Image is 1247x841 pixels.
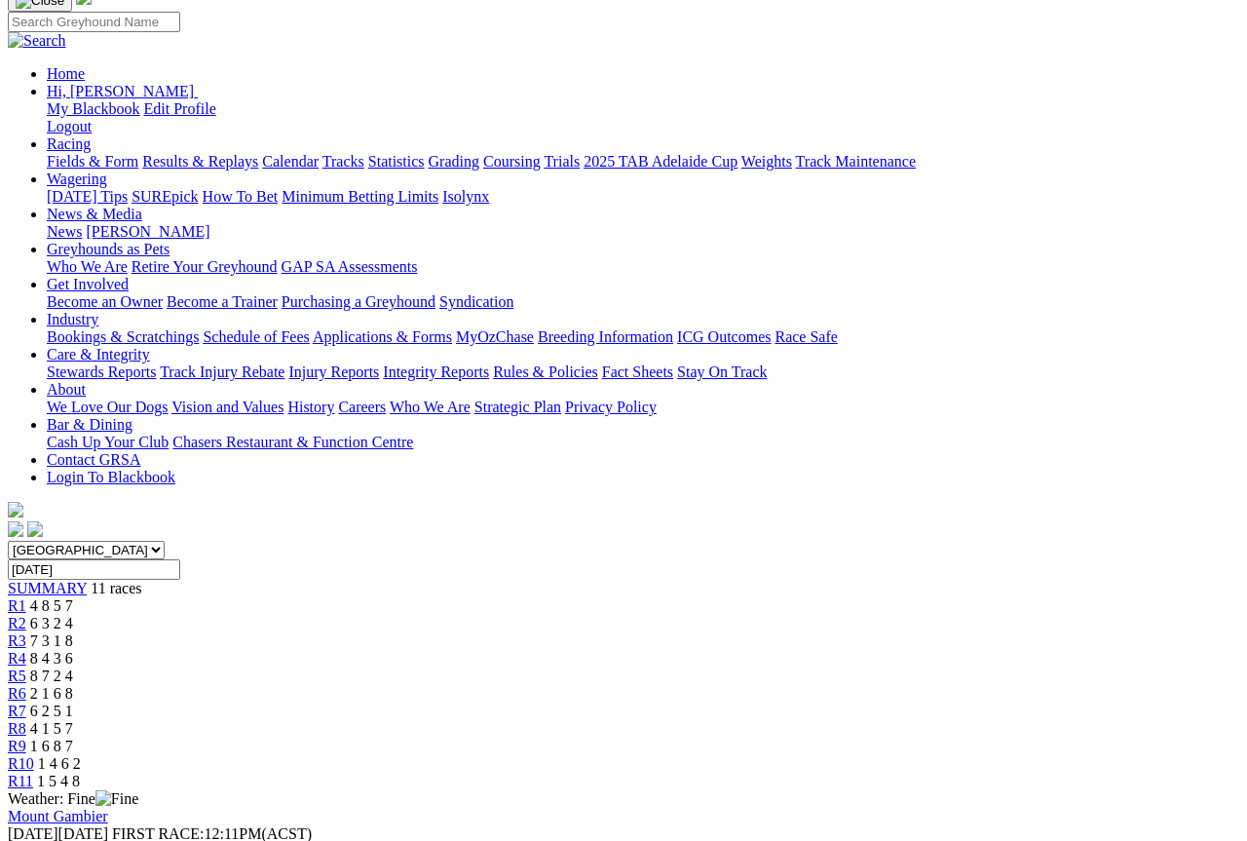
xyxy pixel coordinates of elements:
a: Minimum Betting Limits [282,188,438,205]
a: Hi, [PERSON_NAME] [47,83,198,99]
a: Who We Are [47,258,128,275]
a: SUMMARY [8,580,87,596]
a: Get Involved [47,276,129,292]
a: Isolynx [442,188,489,205]
img: facebook.svg [8,521,23,537]
a: Retire Your Greyhound [132,258,278,275]
div: About [47,399,1239,416]
a: Bar & Dining [47,416,132,433]
a: Who We Are [390,399,471,415]
span: Hi, [PERSON_NAME] [47,83,194,99]
a: Statistics [368,153,425,170]
a: 2025 TAB Adelaide Cup [584,153,737,170]
a: Vision and Values [171,399,283,415]
a: R3 [8,632,26,649]
a: Purchasing a Greyhound [282,293,435,310]
a: Applications & Forms [313,328,452,345]
span: 8 4 3 6 [30,650,73,667]
a: Syndication [439,293,513,310]
a: Edit Profile [144,100,216,117]
span: 4 1 5 7 [30,720,73,737]
a: Privacy Policy [565,399,657,415]
a: Track Injury Rebate [160,363,284,380]
span: 1 6 8 7 [30,738,73,754]
img: logo-grsa-white.png [8,502,23,517]
a: R9 [8,738,26,754]
div: News & Media [47,223,1239,241]
a: Cash Up Your Club [47,434,169,450]
a: GAP SA Assessments [282,258,418,275]
a: Care & Integrity [47,346,150,363]
a: History [287,399,334,415]
a: Schedule of Fees [203,328,309,345]
a: SUREpick [132,188,198,205]
a: Tracks [322,153,364,170]
span: 1 4 6 2 [38,755,81,772]
a: Stay On Track [677,363,767,380]
a: News [47,223,82,240]
div: Wagering [47,188,1239,206]
a: Fact Sheets [602,363,673,380]
a: Coursing [483,153,541,170]
a: R1 [8,597,26,614]
span: 2 1 6 8 [30,685,73,702]
a: ICG Outcomes [677,328,771,345]
a: Wagering [47,171,107,187]
input: Select date [8,559,180,580]
a: MyOzChase [456,328,534,345]
a: Greyhounds as Pets [47,241,170,257]
a: Bookings & Scratchings [47,328,199,345]
a: Logout [47,118,92,134]
a: R2 [8,615,26,631]
a: R6 [8,685,26,702]
a: My Blackbook [47,100,140,117]
a: Trials [544,153,580,170]
span: 11 races [91,580,141,596]
a: Racing [47,135,91,152]
div: Racing [47,153,1239,171]
img: twitter.svg [27,521,43,537]
span: 6 3 2 4 [30,615,73,631]
a: R10 [8,755,34,772]
a: Strategic Plan [474,399,561,415]
a: R4 [8,650,26,667]
a: Injury Reports [288,363,379,380]
a: Home [47,65,85,82]
a: Become a Trainer [167,293,278,310]
a: Rules & Policies [493,363,598,380]
a: Race Safe [775,328,837,345]
a: R11 [8,773,33,789]
span: 7 3 1 8 [30,632,73,649]
a: Track Maintenance [796,153,916,170]
a: Calendar [262,153,319,170]
a: We Love Our Dogs [47,399,168,415]
a: Contact GRSA [47,451,140,468]
a: About [47,381,86,398]
span: 8 7 2 4 [30,668,73,684]
a: Integrity Reports [383,363,489,380]
a: Login To Blackbook [47,469,175,485]
a: Results & Replays [142,153,258,170]
a: Weights [741,153,792,170]
div: Bar & Dining [47,434,1239,451]
a: [PERSON_NAME] [86,223,209,240]
a: Industry [47,311,98,327]
a: Chasers Restaurant & Function Centre [172,434,413,450]
img: Search [8,32,66,50]
div: Get Involved [47,293,1239,311]
div: Greyhounds as Pets [47,258,1239,276]
a: R5 [8,668,26,684]
span: R7 [8,703,26,719]
a: Become an Owner [47,293,163,310]
a: Mount Gambier [8,808,108,824]
a: R8 [8,720,26,737]
a: Fields & Form [47,153,138,170]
